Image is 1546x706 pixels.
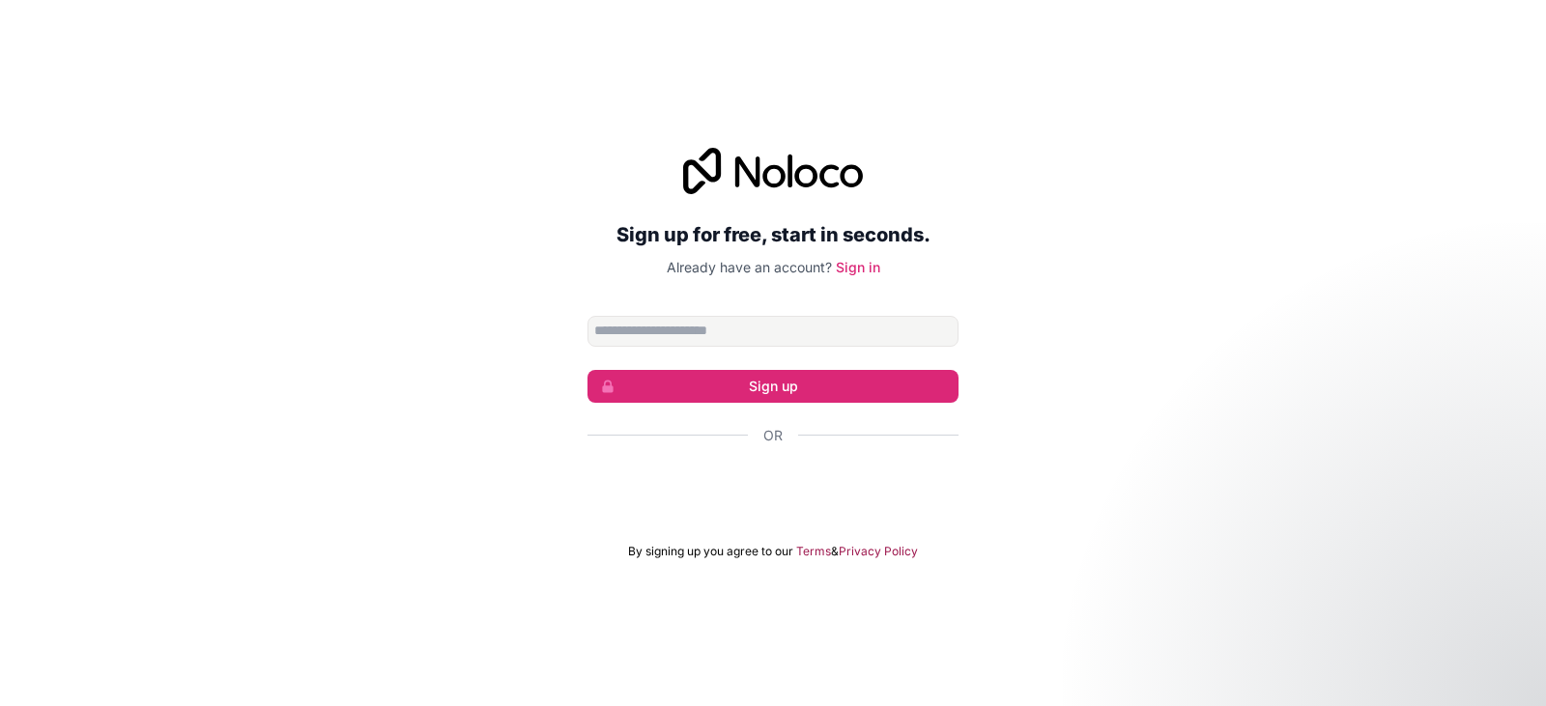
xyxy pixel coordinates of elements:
input: Email address [587,316,959,347]
span: By signing up you agree to our [628,544,793,559]
h2: Sign up for free, start in seconds. [587,217,959,252]
a: Privacy Policy [839,544,918,559]
iframe: Botón Iniciar sesión con Google [578,466,968,509]
span: Already have an account? [667,259,832,275]
iframe: Intercom notifications message [1159,561,1546,696]
a: Sign in [836,259,880,275]
span: Or [763,426,783,445]
button: Sign up [587,370,959,403]
span: & [831,544,839,559]
a: Terms [796,544,831,559]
